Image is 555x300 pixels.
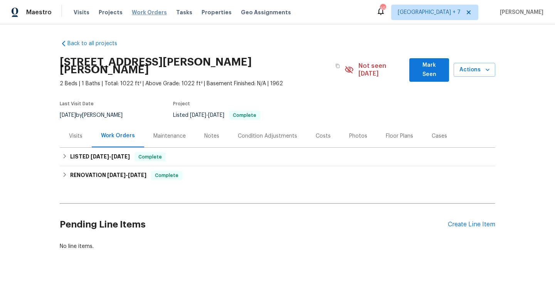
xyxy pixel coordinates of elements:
[409,58,449,82] button: Mark Seen
[380,5,385,12] div: 45
[107,172,126,178] span: [DATE]
[173,113,260,118] span: Listed
[230,113,259,118] span: Complete
[60,166,495,185] div: RENOVATION [DATE]-[DATE]Complete
[135,153,165,161] span: Complete
[176,10,192,15] span: Tasks
[190,113,206,118] span: [DATE]
[60,113,76,118] span: [DATE]
[358,62,405,78] span: Not seen [DATE]
[60,80,345,88] span: 2 Beds | 1 Baths | Total: 1022 ft² | Above Grade: 1022 ft² | Basement Finished: N/A | 1962
[331,59,345,73] button: Copy Address
[74,8,89,16] span: Visits
[173,101,190,106] span: Project
[241,8,291,16] span: Geo Assignments
[432,132,447,140] div: Cases
[153,132,186,140] div: Maintenance
[448,221,495,228] div: Create Line Item
[70,152,130,162] h6: LISTED
[454,63,495,77] button: Actions
[60,40,134,47] a: Back to all projects
[415,61,443,79] span: Mark Seen
[101,132,135,140] div: Work Orders
[60,58,331,74] h2: [STREET_ADDRESS][PERSON_NAME][PERSON_NAME]
[91,154,109,159] span: [DATE]
[204,132,219,140] div: Notes
[69,132,82,140] div: Visits
[26,8,52,16] span: Maestro
[60,207,448,243] h2: Pending Line Items
[99,8,123,16] span: Projects
[152,172,182,179] span: Complete
[60,101,94,106] span: Last Visit Date
[132,8,167,16] span: Work Orders
[128,172,146,178] span: [DATE]
[70,171,146,180] h6: RENOVATION
[238,132,297,140] div: Condition Adjustments
[190,113,224,118] span: -
[202,8,232,16] span: Properties
[111,154,130,159] span: [DATE]
[60,148,495,166] div: LISTED [DATE]-[DATE]Complete
[460,65,489,75] span: Actions
[91,154,130,159] span: -
[60,111,132,120] div: by [PERSON_NAME]
[386,132,413,140] div: Floor Plans
[349,132,367,140] div: Photos
[60,243,495,250] div: No line items.
[398,8,461,16] span: [GEOGRAPHIC_DATA] + 7
[208,113,224,118] span: [DATE]
[107,172,146,178] span: -
[316,132,331,140] div: Costs
[497,8,543,16] span: [PERSON_NAME]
